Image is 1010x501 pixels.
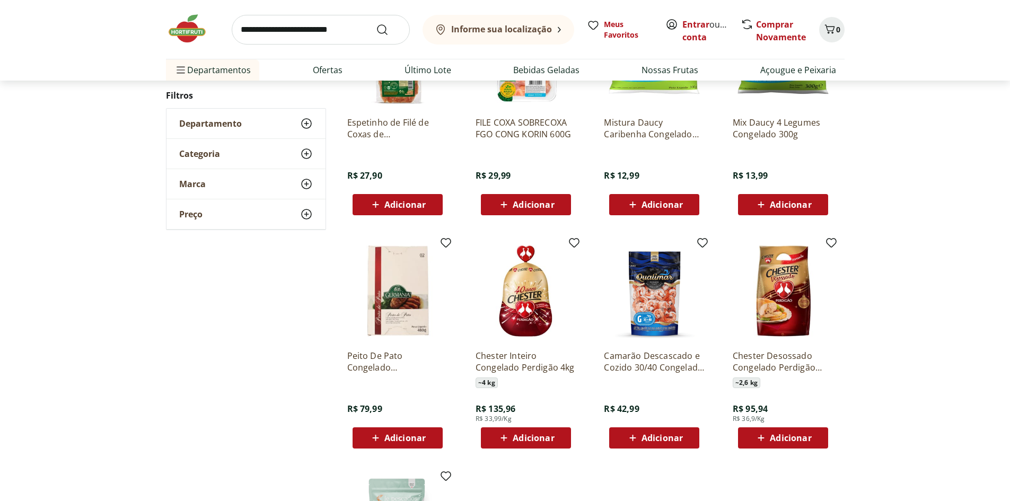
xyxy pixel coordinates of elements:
[179,118,242,129] span: Departamento
[770,200,811,209] span: Adicionar
[476,350,576,373] a: Chester Inteiro Congelado Perdigão 4kg
[166,109,326,138] button: Departamento
[476,170,511,181] span: R$ 29,99
[604,241,705,341] img: Camarão Descascado e Cozido 30/40 Congelado Qualimar 350g
[733,350,833,373] a: Chester Desossado Congelado Perdigão 2,6kg
[733,241,833,341] img: Chester Desossado Congelado Perdigão 2,6kg
[476,377,498,388] span: ~ 4 kg
[604,350,705,373] a: Camarão Descascado e Cozido 30/40 Congelado Qualimar 350g
[179,209,203,219] span: Preço
[405,64,451,76] a: Último Lote
[347,170,382,181] span: R$ 27,90
[604,170,639,181] span: R$ 12,99
[353,427,443,449] button: Adicionar
[347,241,448,341] img: Peito De Pato Congelado Villa Germania - 480G
[166,169,326,199] button: Marca
[313,64,342,76] a: Ofertas
[733,403,768,415] span: R$ 95,94
[756,19,806,43] a: Comprar Novamente
[733,377,760,388] span: ~ 2,6 kg
[604,19,653,40] span: Meus Favoritos
[738,427,828,449] button: Adicionar
[423,15,574,45] button: Informe sua localização
[384,200,426,209] span: Adicionar
[347,350,448,373] a: Peito De Pato Congelado [GEOGRAPHIC_DATA] - 480G
[604,117,705,140] a: Mistura Daucy Caribenha Congelado 300g
[819,17,845,42] button: Carrinho
[642,64,698,76] a: Nossas Frutas
[682,18,730,43] span: ou
[587,19,653,40] a: Meus Favoritos
[642,434,683,442] span: Adicionar
[513,434,554,442] span: Adicionar
[476,117,576,140] a: FILE COXA SOBRECOXA FGO CONG KORIN 600G
[166,139,326,169] button: Categoria
[609,427,699,449] button: Adicionar
[166,13,219,45] img: Hortifruti
[481,427,571,449] button: Adicionar
[179,148,220,159] span: Categoria
[376,23,401,36] button: Submit Search
[738,194,828,215] button: Adicionar
[642,200,683,209] span: Adicionar
[179,179,206,189] span: Marca
[174,57,187,83] button: Menu
[476,403,515,415] span: R$ 135,96
[481,194,571,215] button: Adicionar
[682,19,741,43] a: Criar conta
[166,199,326,229] button: Preço
[733,415,765,423] span: R$ 36,9/Kg
[604,403,639,415] span: R$ 42,99
[353,194,443,215] button: Adicionar
[760,64,836,76] a: Açougue e Peixaria
[513,64,579,76] a: Bebidas Geladas
[609,194,699,215] button: Adicionar
[770,434,811,442] span: Adicionar
[733,170,768,181] span: R$ 13,99
[451,23,552,35] b: Informe sua localização
[384,434,426,442] span: Adicionar
[836,24,840,34] span: 0
[347,403,382,415] span: R$ 79,99
[682,19,709,30] a: Entrar
[733,117,833,140] a: Mix Daucy 4 Legumes Congelado 300g
[232,15,410,45] input: search
[513,200,554,209] span: Adicionar
[166,85,326,106] h2: Filtros
[174,57,251,83] span: Departamentos
[476,241,576,341] img: Chester Inteiro Congelado Perdigão 4kg
[347,117,448,140] a: Espetinho de Filé de Coxas de [PERSON_NAME] e Congelado Korin 400g
[476,415,512,423] span: R$ 33,99/Kg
